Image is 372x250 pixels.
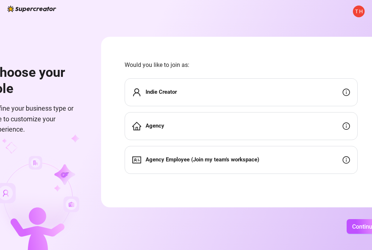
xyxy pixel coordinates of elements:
span: Would you like to join as: [125,60,358,69]
span: info-circle [343,122,350,130]
span: user [132,88,141,97]
span: home [132,122,141,131]
span: idcard [132,156,141,164]
strong: Indie Creator [146,89,177,95]
span: info-circle [343,89,350,96]
span: info-circle [343,156,350,164]
img: logo [7,6,56,12]
span: T H [355,7,363,15]
strong: Agency [146,122,164,129]
strong: Agency Employee (Join my team's workspace) [146,156,259,163]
